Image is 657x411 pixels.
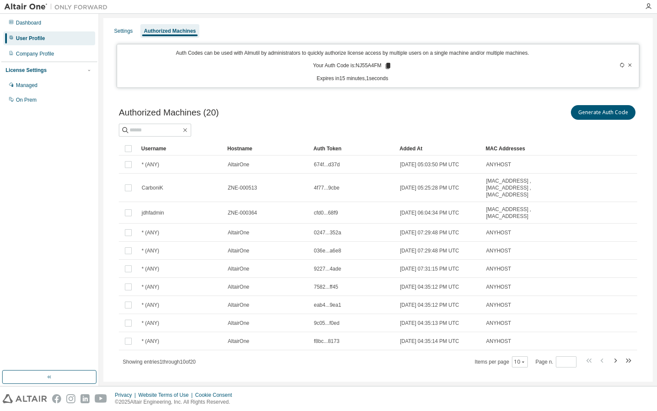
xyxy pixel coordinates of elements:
span: [DATE] 04:35:14 PM UTC [400,338,459,345]
span: [DATE] 04:35:13 PM UTC [400,320,459,327]
img: Altair One [4,3,112,11]
span: [DATE] 07:29:48 PM UTC [400,247,459,254]
img: linkedin.svg [81,394,90,403]
span: 9c05...f0ed [314,320,339,327]
span: AltairOne [228,320,249,327]
button: 10 [514,358,526,365]
span: AltairOne [228,161,249,168]
span: Page n. [536,356,576,367]
div: Authorized Machines [144,28,196,34]
span: CarboniK [142,184,163,191]
div: Managed [16,82,37,89]
div: MAC Addresses [486,142,542,156]
span: * (ANY) [142,338,159,345]
div: Auth Token [313,142,393,156]
span: ANYHOST [486,161,511,168]
span: 7582...ff45 [314,283,338,290]
span: AltairOne [228,265,249,272]
p: © 2025 Altair Engineering, Inc. All Rights Reserved. [115,399,237,406]
button: Generate Auth Code [571,105,635,120]
img: youtube.svg [95,394,107,403]
span: ANYHOST [486,302,511,308]
span: AltairOne [228,229,249,236]
div: License Settings [6,67,46,74]
div: Hostname [227,142,307,156]
span: [DATE] 04:35:12 PM UTC [400,283,459,290]
span: 9227...4ade [314,265,341,272]
img: instagram.svg [66,394,75,403]
div: User Profile [16,35,45,42]
div: Added At [400,142,479,156]
span: ANYHOST [486,283,511,290]
span: AltairOne [228,338,249,345]
span: 674f...d37d [314,161,340,168]
span: * (ANY) [142,229,159,236]
span: ANYHOST [486,338,511,345]
span: ANYHOST [486,229,511,236]
span: AltairOne [228,247,249,254]
span: * (ANY) [142,302,159,308]
span: ZNE-000513 [228,184,257,191]
div: Website Terms of Use [138,392,195,399]
span: * (ANY) [142,320,159,327]
span: ANYHOST [486,265,511,272]
span: 0247...352a [314,229,341,236]
span: [DATE] 07:29:48 PM UTC [400,229,459,236]
span: * (ANY) [142,283,159,290]
span: [MAC_ADDRESS] , [MAC_ADDRESS] , [MAC_ADDRESS] [486,177,542,198]
span: Authorized Machines (20) [119,108,219,118]
span: [DATE] 07:31:15 PM UTC [400,265,459,272]
span: [DATE] 06:04:34 PM UTC [400,209,459,216]
div: Privacy [115,392,138,399]
span: * (ANY) [142,265,159,272]
span: eab4...9ea1 [314,302,341,308]
div: On Prem [16,97,37,103]
div: Username [141,142,220,156]
div: Cookie Consent [195,392,237,399]
span: f8bc...8173 [314,338,339,345]
span: Items per page [475,356,528,367]
span: AltairOne [228,283,249,290]
span: Showing entries 1 through 10 of 20 [123,359,196,365]
span: [DATE] 05:03:50 PM UTC [400,161,459,168]
span: [DATE] 05:25:28 PM UTC [400,184,459,191]
p: Auth Codes can be used with Almutil by administrators to quickly authorize license access by mult... [122,50,583,57]
span: jdhfadmin [142,209,164,216]
img: facebook.svg [52,394,61,403]
span: ANYHOST [486,320,511,327]
img: altair_logo.svg [3,394,47,403]
span: [DATE] 04:35:12 PM UTC [400,302,459,308]
span: ZNE-000364 [228,209,257,216]
span: 4f77...9cbe [314,184,339,191]
span: AltairOne [228,302,249,308]
div: Settings [114,28,133,34]
span: ANYHOST [486,247,511,254]
p: Your Auth Code is: NJ55A4FM [313,62,392,70]
div: Dashboard [16,19,41,26]
span: * (ANY) [142,247,159,254]
span: * (ANY) [142,161,159,168]
span: cfd0...68f9 [314,209,338,216]
div: Company Profile [16,50,54,57]
span: [MAC_ADDRESS] , [MAC_ADDRESS] [486,206,542,220]
span: 036e...a6e8 [314,247,341,254]
p: Expires in 15 minutes, 1 seconds [122,75,583,82]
